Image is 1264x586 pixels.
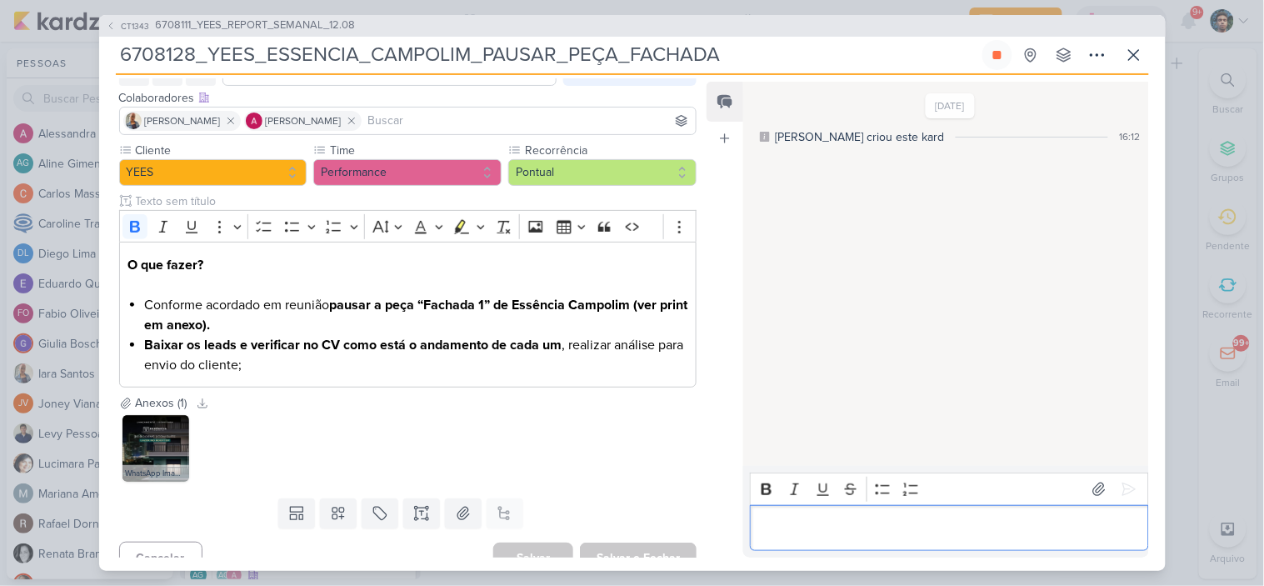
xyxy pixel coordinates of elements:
[119,89,697,107] div: Colaboradores
[136,394,187,412] div: Anexos (1)
[145,113,221,128] span: [PERSON_NAME]
[313,159,502,186] button: Performance
[523,142,697,159] label: Recorrência
[1120,129,1141,144] div: 16:12
[119,159,307,186] button: YEES
[508,159,697,186] button: Pontual
[144,337,562,353] strong: Baixar os leads e verificar no CV como está o andamento de cada um
[246,113,262,129] img: Alessandra Gomes
[127,257,203,273] strong: O que fazer?
[134,142,307,159] label: Cliente
[119,242,697,388] div: Editor editing area: main
[116,40,979,70] input: Kard Sem Título
[119,542,202,574] button: Cancelar
[266,113,342,128] span: [PERSON_NAME]
[125,113,142,129] img: Iara Santos
[775,128,944,146] div: [PERSON_NAME] criou este kard
[750,505,1148,551] div: Editor editing area: main
[119,210,697,243] div: Editor toolbar
[132,193,697,210] input: Texto sem título
[365,111,693,131] input: Buscar
[122,415,189,482] img: 9Iq6XGo41E7823Fz7bDA8HqZVvp3Kdfw3rB8aJ8R.jpg
[750,473,1148,505] div: Editor toolbar
[144,335,687,375] li: , realizar análise para envio do cliente;
[328,142,502,159] label: Time
[144,295,687,335] li: Conforme acordado em reunião
[991,48,1004,62] div: Parar relógio
[144,297,687,333] strong: pausar a peça “Fachada 1” de Essência Campolim (ver print em anexo).
[122,465,189,482] div: WhatsApp Image [DATE] 16.16.11.jpeg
